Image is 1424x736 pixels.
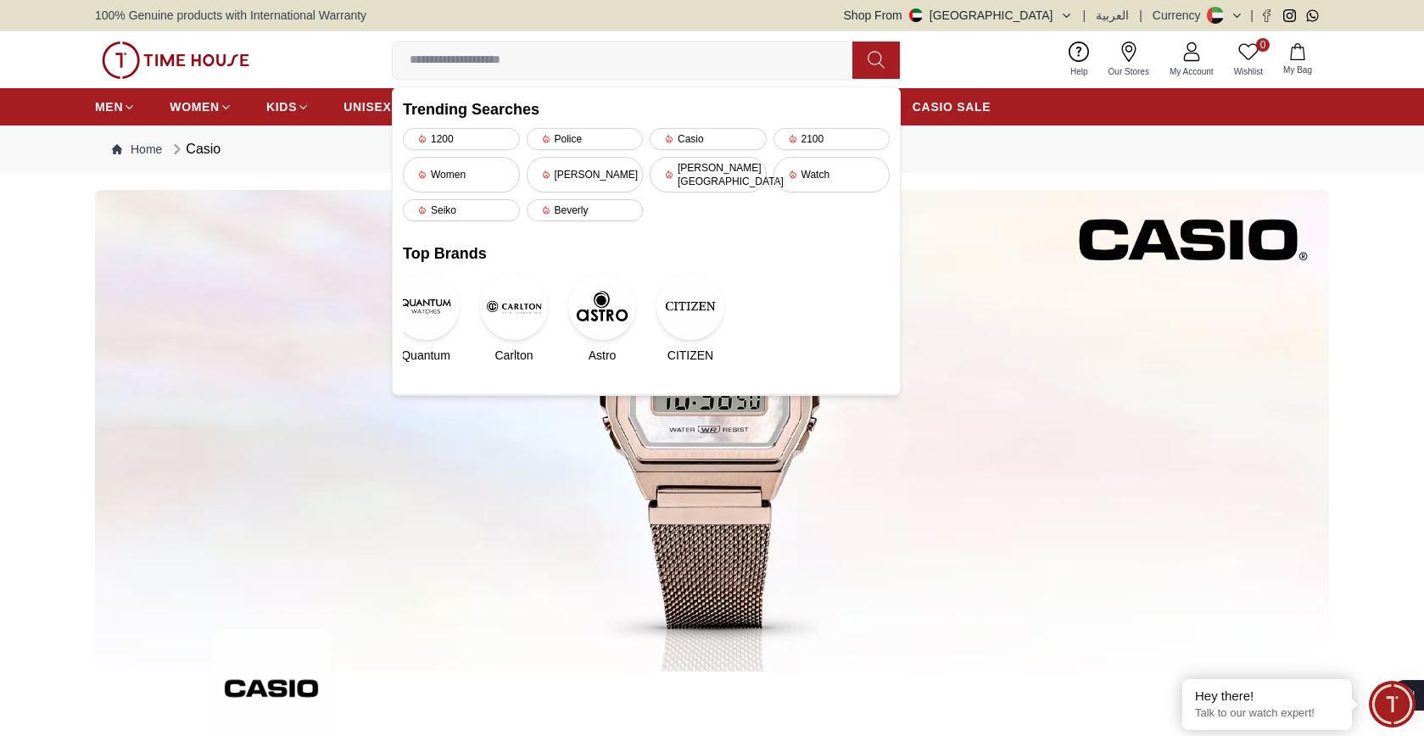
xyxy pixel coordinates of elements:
a: CASIO SALE [913,92,991,122]
div: Hey there! [1195,688,1339,705]
div: 2100 [773,128,891,150]
a: Our Stores [1098,38,1159,81]
span: | [1139,7,1142,24]
img: United Arab Emirates [909,8,923,22]
a: Whatsapp [1306,9,1319,22]
span: UNISEX [343,98,391,115]
div: Watch [773,157,891,192]
span: Astro [589,347,617,364]
div: [PERSON_NAME] [527,157,644,192]
span: 0 [1256,38,1270,52]
nav: Breadcrumb [95,125,1329,173]
span: Carlton [494,347,533,364]
img: Astro [568,272,636,340]
span: Quantum [401,347,450,364]
div: Police [527,128,644,150]
span: My Account [1163,65,1220,78]
img: CITIZEN [656,272,724,340]
div: Currency [1153,7,1208,24]
span: CASIO SALE [913,98,991,115]
img: Carlton [480,272,548,340]
a: MEN [95,92,136,122]
span: KIDS [266,98,297,115]
span: WOMEN [170,98,220,115]
a: WOMEN [170,92,232,122]
span: My Bag [1276,64,1319,76]
a: UNISEX [343,92,404,122]
h2: Trending Searches [403,98,890,121]
a: Home [112,141,162,158]
a: CarltonCarlton [491,272,537,364]
a: Help [1060,38,1098,81]
span: Help [1064,65,1095,78]
img: ... [95,190,1329,672]
span: | [1083,7,1086,24]
span: 100% Genuine products with International Warranty [95,7,366,24]
div: [PERSON_NAME][GEOGRAPHIC_DATA] [650,157,767,192]
span: Wishlist [1227,65,1270,78]
span: | [1250,7,1254,24]
div: Women [403,157,520,192]
img: Quantum [392,272,460,340]
a: 0Wishlist [1224,38,1273,81]
a: CITIZENCITIZEN [667,272,713,364]
p: Talk to our watch expert! [1195,706,1339,721]
a: KIDS [266,92,310,122]
a: AstroAstro [579,272,625,364]
div: Beverly [527,199,644,221]
button: Shop From[GEOGRAPHIC_DATA] [844,7,1073,24]
a: Facebook [1260,9,1273,22]
div: Casio [650,128,767,150]
a: Instagram [1283,9,1296,22]
span: MEN [95,98,123,115]
button: العربية [1096,7,1129,24]
span: CITIZEN [667,347,713,364]
h2: Top Brands [403,242,890,265]
button: My Bag [1273,40,1322,80]
div: Seiko [403,199,520,221]
span: Our Stores [1102,65,1156,78]
a: QuantumQuantum [403,272,449,364]
div: Chat Widget [1369,681,1416,728]
img: ... [102,42,249,79]
div: Casio [169,139,221,159]
div: 1200 [403,128,520,150]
